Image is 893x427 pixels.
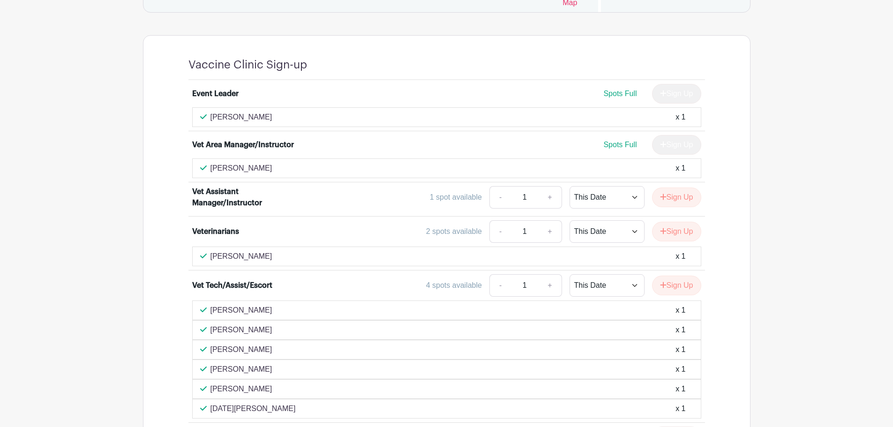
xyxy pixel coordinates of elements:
[538,186,562,209] a: +
[192,139,294,150] div: Vet Area Manager/Instructor
[489,186,511,209] a: -
[210,324,272,336] p: [PERSON_NAME]
[675,324,685,336] div: x 1
[538,220,562,243] a: +
[675,251,685,262] div: x 1
[210,163,272,174] p: [PERSON_NAME]
[652,222,701,241] button: Sign Up
[538,274,562,297] a: +
[210,305,272,316] p: [PERSON_NAME]
[603,90,637,97] span: Spots Full
[210,364,272,375] p: [PERSON_NAME]
[430,192,482,203] div: 1 spot available
[675,383,685,395] div: x 1
[210,383,272,395] p: [PERSON_NAME]
[489,220,511,243] a: -
[675,163,685,174] div: x 1
[603,141,637,149] span: Spots Full
[489,274,511,297] a: -
[192,186,308,209] div: Vet Assistant Manager/Instructor
[210,344,272,355] p: [PERSON_NAME]
[210,112,272,123] p: [PERSON_NAME]
[675,305,685,316] div: x 1
[652,187,701,207] button: Sign Up
[188,58,307,72] h4: Vaccine Clinic Sign-up
[675,403,685,414] div: x 1
[210,403,296,414] p: [DATE][PERSON_NAME]
[192,280,272,291] div: Vet Tech/Assist/Escort
[426,280,482,291] div: 4 spots available
[675,364,685,375] div: x 1
[210,251,272,262] p: [PERSON_NAME]
[652,276,701,295] button: Sign Up
[675,112,685,123] div: x 1
[426,226,482,237] div: 2 spots available
[192,88,239,99] div: Event Leader
[192,226,239,237] div: Veterinarians
[675,344,685,355] div: x 1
